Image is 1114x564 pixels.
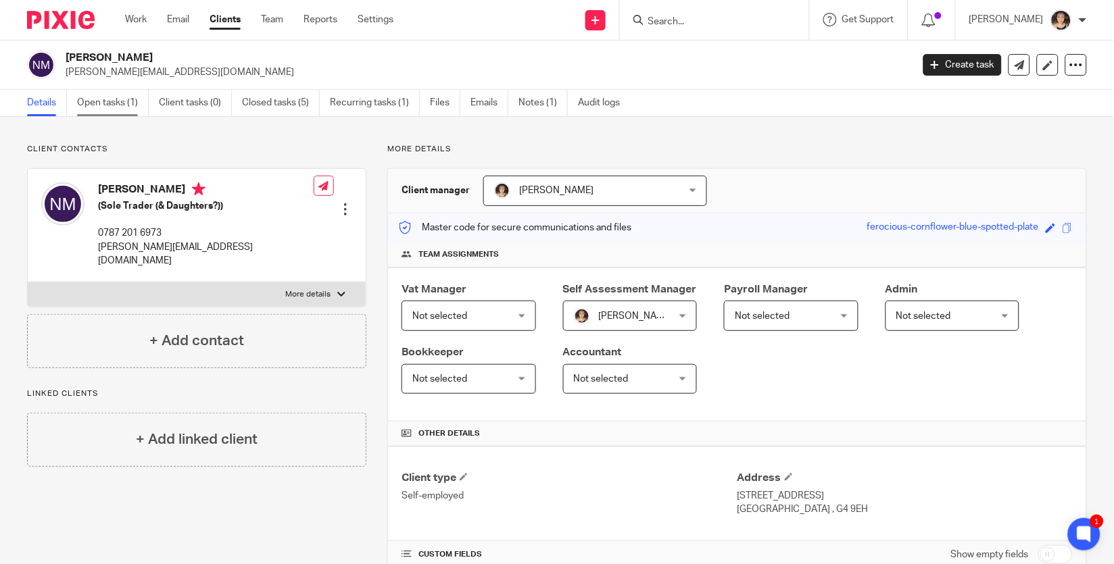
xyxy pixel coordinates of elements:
span: Payroll Manager [724,284,808,294]
a: Open tasks (1) [77,90,149,116]
span: Vat Manager [402,284,466,294]
h4: + Add contact [149,330,244,351]
a: Client tasks (0) [159,90,232,116]
img: 324535E6-56EA-408B-A48B-13C02EA99B5D.jpeg [1050,9,1072,31]
a: Clients [210,13,241,26]
span: Not selected [735,311,790,321]
p: [PERSON_NAME] [969,13,1044,26]
a: Files [430,90,460,116]
h4: Client type [402,471,737,485]
a: Settings [358,13,393,26]
span: Self Assessment Manager [563,284,697,294]
h2: [PERSON_NAME] [66,51,735,65]
span: Team assignments [418,249,499,260]
a: Email [167,13,189,26]
h5: (Sole Trader (& Daughters?)) [98,199,314,213]
p: More details [285,289,331,300]
h4: CUSTOM FIELDS [402,549,737,560]
span: Not selected [896,311,951,321]
p: [STREET_ADDRESS] [737,489,1073,503]
span: [PERSON_NAME] [599,311,673,321]
h4: Address [737,471,1073,485]
a: Notes (1) [518,90,568,116]
span: Bookkeeper [402,347,464,357]
div: 1 [1090,515,1104,528]
h4: + Add linked client [136,429,258,450]
span: Not selected [412,374,467,384]
span: Accountant [563,347,622,357]
a: Emails [470,90,508,116]
span: Get Support [842,15,894,24]
p: Client contacts [27,144,366,155]
p: [PERSON_NAME][EMAIL_ADDRESS][DOMAIN_NAME] [98,240,314,268]
img: 324535E6-56EA-408B-A48B-13C02EA99B5D.jpeg [494,182,510,199]
span: [PERSON_NAME] [519,186,594,195]
p: Self-employed [402,489,737,503]
input: Search [647,16,769,28]
img: Pixie [27,11,95,29]
p: Linked clients [27,388,366,399]
img: svg%3E [41,182,84,226]
p: [GEOGRAPHIC_DATA] , G4 9EH [737,503,1073,516]
a: Details [27,90,67,116]
span: Not selected [574,374,629,384]
h4: [PERSON_NAME] [98,182,314,199]
a: Recurring tasks (1) [330,90,420,116]
p: Master code for secure communications and files [398,221,631,234]
label: Show empty fields [951,548,1029,561]
a: Team [261,13,283,26]
div: ferocious-cornflower-blue-spotted-plate [867,220,1039,236]
a: Reports [304,13,337,26]
span: Not selected [412,311,467,321]
p: More details [387,144,1087,155]
a: Closed tasks (5) [242,90,320,116]
p: [PERSON_NAME][EMAIL_ADDRESS][DOMAIN_NAME] [66,66,903,79]
i: Primary [192,182,205,196]
img: 324535E6-56EA-408B-A48B-13C02EA99B5D.jpeg [574,308,590,324]
span: Other details [418,428,480,439]
a: Create task [923,54,1002,76]
a: Audit logs [578,90,630,116]
h3: Client manager [402,184,470,197]
p: 0787 201 6973 [98,226,314,240]
a: Work [125,13,147,26]
span: Admin [886,284,918,294]
img: svg%3E [27,51,55,79]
